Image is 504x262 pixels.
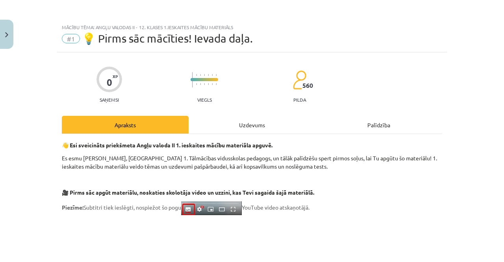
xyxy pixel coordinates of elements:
[293,97,306,102] p: pilda
[212,83,213,85] img: icon-short-line-57e1e144782c952c97e751825c79c345078a6d821885a25fce030b3d8c18986b.svg
[62,24,442,30] div: Mācību tēma: Angļu valodas ii - 12. klases 1.ieskaites mācību materiāls
[315,116,442,134] div: Palīdzība
[212,74,213,76] img: icon-short-line-57e1e144782c952c97e751825c79c345078a6d821885a25fce030b3d8c18986b.svg
[204,74,205,76] img: icon-short-line-57e1e144782c952c97e751825c79c345078a6d821885a25fce030b3d8c18986b.svg
[62,154,442,171] p: Es esmu [PERSON_NAME], [GEOGRAPHIC_DATA] 1. Tālmācības vidusskolas pedagogs, un tālāk palīdzēšu s...
[62,204,309,211] span: Subtitri tiek ieslēgti, nospiežot šo pogu YouTube video atskaņotājā.
[62,141,272,149] strong: 👋 Esi sveicināts priekšmeta Angļu valoda II 1. ieskaites mācību materiāla apguvē.
[196,83,197,85] img: icon-short-line-57e1e144782c952c97e751825c79c345078a6d821885a25fce030b3d8c18986b.svg
[62,116,189,134] div: Apraksts
[216,74,217,76] img: icon-short-line-57e1e144782c952c97e751825c79c345078a6d821885a25fce030b3d8c18986b.svg
[216,83,217,85] img: icon-short-line-57e1e144782c952c97e751825c79c345078a6d821885a25fce030b3d8c18986b.svg
[189,116,315,134] div: Uzdevums
[208,83,209,85] img: icon-short-line-57e1e144782c952c97e751825c79c345078a6d821885a25fce030b3d8c18986b.svg
[302,82,313,89] span: 560
[196,74,197,76] img: icon-short-line-57e1e144782c952c97e751825c79c345078a6d821885a25fce030b3d8c18986b.svg
[208,74,209,76] img: icon-short-line-57e1e144782c952c97e751825c79c345078a6d821885a25fce030b3d8c18986b.svg
[192,72,193,87] img: icon-long-line-d9ea69661e0d244f92f715978eff75569469978d946b2353a9bb055b3ed8787d.svg
[62,189,314,196] strong: 🎥 Pirms sāc apgūt materiālu, noskaties skolotāja video un uzzini, kas Tevi sagaida šajā materiālā.
[200,83,201,85] img: icon-short-line-57e1e144782c952c97e751825c79c345078a6d821885a25fce030b3d8c18986b.svg
[113,74,118,78] span: XP
[5,32,8,37] img: icon-close-lesson-0947bae3869378f0d4975bcd49f059093ad1ed9edebbc8119c70593378902aed.svg
[200,74,201,76] img: icon-short-line-57e1e144782c952c97e751825c79c345078a6d821885a25fce030b3d8c18986b.svg
[82,32,253,45] span: 💡 Pirms sāc mācīties! Ievada daļa.
[96,97,122,102] p: Saņemsi
[62,34,80,43] span: #1
[62,204,83,211] strong: Piezīme:
[204,83,205,85] img: icon-short-line-57e1e144782c952c97e751825c79c345078a6d821885a25fce030b3d8c18986b.svg
[293,70,306,90] img: students-c634bb4e5e11cddfef0936a35e636f08e4e9abd3cc4e673bd6f9a4125e45ecb1.svg
[107,77,112,88] div: 0
[197,97,212,102] p: Viegls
